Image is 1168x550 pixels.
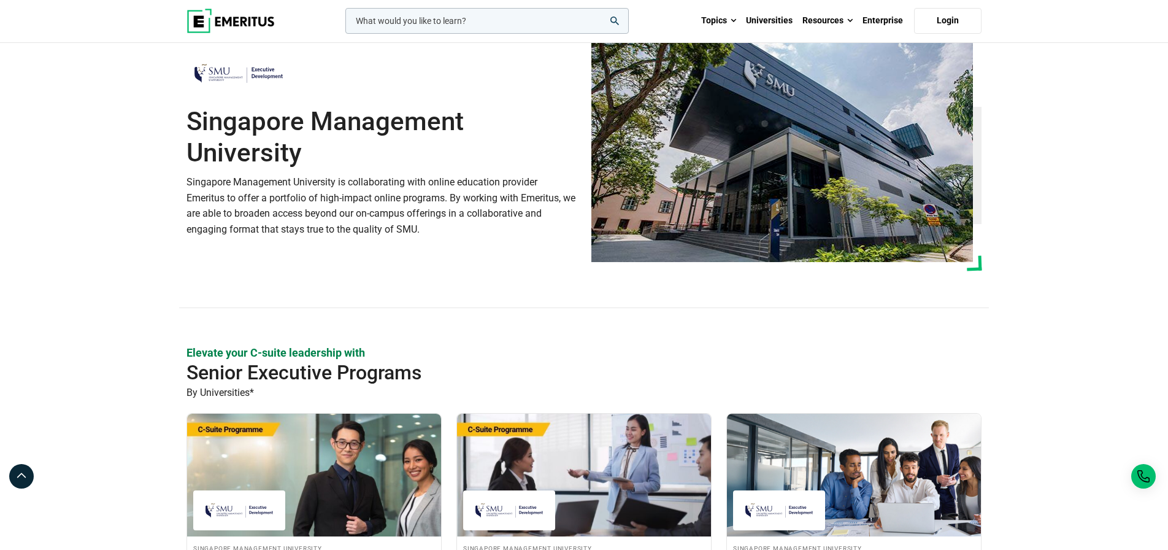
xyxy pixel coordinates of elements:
[187,414,441,536] img: Chief Executive Officer Programme | Online Leadership Course
[591,37,973,262] img: Singapore Management University
[739,497,819,524] img: Singapore Management University
[186,345,982,360] p: Elevate your C-suite leadership with
[186,106,577,168] h1: Singapore Management University
[186,385,982,401] p: By Universities*
[469,497,549,524] img: Singapore Management University
[727,414,981,536] img: Venture Capital Private Equity (VCPE) Programme | Online Finance Course
[914,8,982,34] a: Login
[345,8,629,34] input: woocommerce-product-search-field-0
[186,360,902,385] h2: Senior Executive Programs
[186,174,577,237] p: Singapore Management University is collaborating with online education provider Emeritus to offer...
[457,414,711,536] img: Chief Financial Officer | Online Leadership Course
[199,497,279,524] img: Singapore Management University
[186,55,291,91] img: Singapore Management University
